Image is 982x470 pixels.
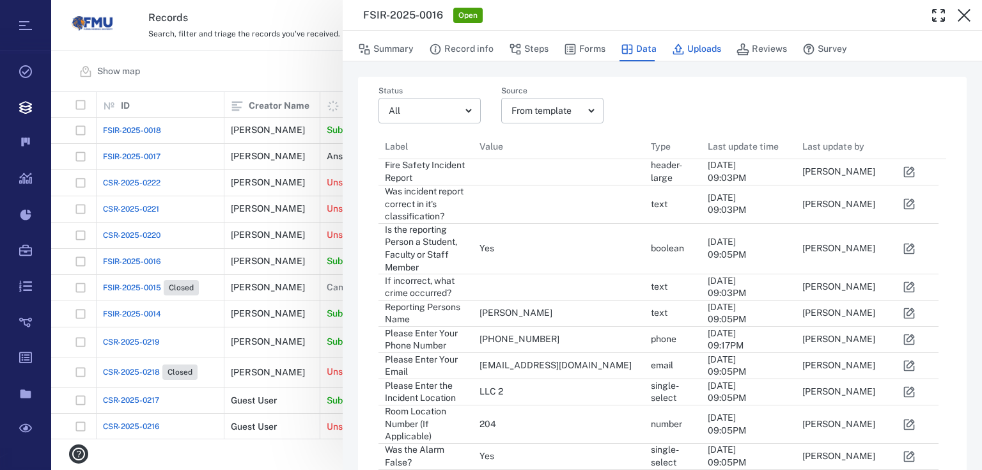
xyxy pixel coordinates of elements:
[736,37,787,61] button: Reviews
[479,307,552,320] div: [PERSON_NAME]
[651,198,667,211] div: text
[802,198,875,211] div: [PERSON_NAME]
[501,87,604,98] label: Source
[385,159,467,184] div: Fire Safety Incident Report
[358,37,414,61] button: Summary
[708,444,746,469] div: [DATE] 09:05PM
[651,444,695,469] div: single-select
[479,333,559,346] div: [PHONE_NUMBER]
[385,405,467,443] div: Room Location Number (If Applicable)
[479,386,503,398] div: LLC 2
[802,307,875,320] div: [PERSON_NAME]
[708,129,779,164] div: Last update time
[701,129,796,164] div: Last update time
[473,129,644,164] div: Value
[429,37,494,61] button: Record info
[802,450,875,463] div: [PERSON_NAME]
[651,333,676,346] div: phone
[802,281,875,294] div: [PERSON_NAME]
[385,185,467,223] div: Was incident report correct in it's classification?
[479,450,494,463] div: Yes
[951,3,977,28] button: Close
[802,166,875,178] div: [PERSON_NAME]
[385,354,467,379] div: Please Enter Your Email
[708,412,746,437] div: [DATE] 09:05PM
[385,129,408,164] div: Label
[385,444,467,469] div: Was the Alarm False?
[802,418,875,431] div: [PERSON_NAME]
[363,8,443,23] h3: FSIR-2025-0016
[708,354,746,379] div: [DATE] 09:05PM
[708,236,746,261] div: [DATE] 09:05PM
[385,301,467,326] div: Reporting Persons Name
[651,242,684,255] div: boolean
[479,242,494,255] div: Yes
[802,333,875,346] div: [PERSON_NAME]
[802,37,847,61] button: Survey
[511,104,583,118] div: From template
[651,129,671,164] div: Type
[378,87,481,98] label: Status
[651,159,695,184] div: header-large
[926,3,951,28] button: Toggle Fullscreen
[802,386,875,398] div: [PERSON_NAME]
[385,224,467,274] div: Is the reporting Person a Student, Faculty or Staff Member
[802,129,864,164] div: Last update by
[708,327,744,352] div: [DATE] 09:17PM
[29,9,55,20] span: Help
[672,37,721,61] button: Uploads
[564,37,605,61] button: Forms
[385,327,467,352] div: Please Enter Your Phone Number
[708,192,746,217] div: [DATE] 09:03PM
[651,380,695,405] div: single-select
[708,301,746,326] div: [DATE] 09:05PM
[708,159,746,184] div: [DATE] 09:03PM
[621,37,657,61] button: Data
[479,129,503,164] div: Value
[796,129,891,164] div: Last update by
[802,359,875,372] div: [PERSON_NAME]
[378,129,473,164] div: Label
[708,275,746,300] div: [DATE] 09:03PM
[651,307,667,320] div: text
[479,359,632,372] div: [EMAIL_ADDRESS][DOMAIN_NAME]
[479,418,496,431] div: 204
[385,275,467,300] div: If incorrect, what crime occurred?
[389,104,460,118] div: All
[651,359,673,372] div: email
[385,380,467,405] div: Please Enter the Incident Location
[802,242,875,255] div: [PERSON_NAME]
[644,129,701,164] div: Type
[509,37,549,61] button: Steps
[651,418,682,431] div: number
[708,380,746,405] div: [DATE] 09:05PM
[651,281,667,294] div: text
[456,10,480,21] span: Open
